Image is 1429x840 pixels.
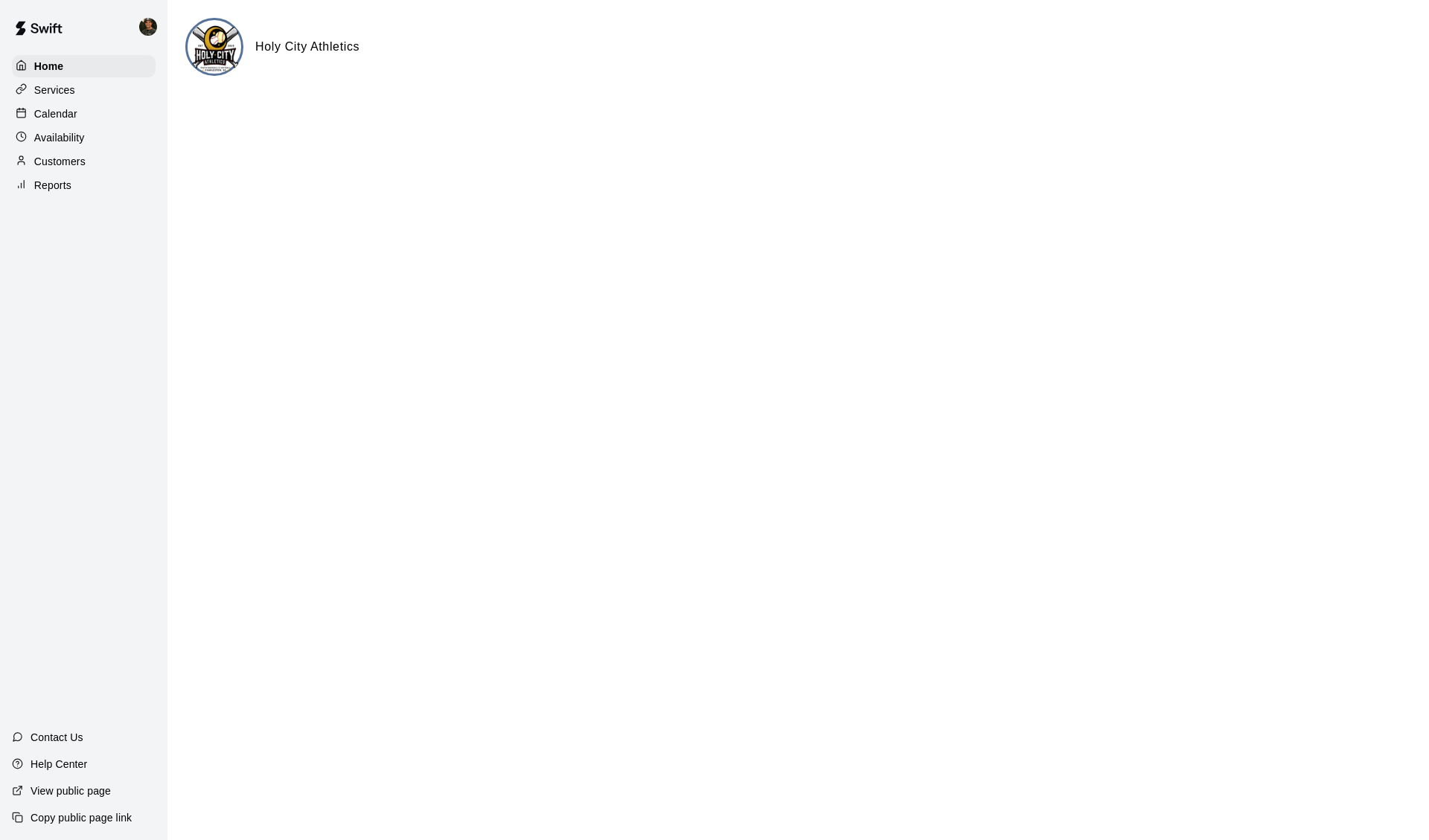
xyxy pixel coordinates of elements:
[34,106,77,121] p: Calendar
[136,12,167,42] div: Christian Cocokios
[12,174,156,196] a: Reports
[188,20,243,76] img: Holy City Athletics logo
[12,55,156,77] a: Home
[34,154,86,169] p: Customers
[34,59,64,74] p: Home
[34,130,85,145] p: Availability
[139,18,157,36] img: Christian Cocokios
[34,83,75,97] p: Services
[34,178,71,193] p: Reports
[12,79,156,101] a: Services
[31,757,87,772] p: Help Center
[255,37,359,57] h6: Holy City Athletics
[12,126,156,149] a: Availability
[31,783,111,798] p: View public page
[12,150,156,173] a: Customers
[31,730,83,745] p: Contact Us
[31,810,132,825] p: Copy public page link
[12,103,156,125] a: Calendar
